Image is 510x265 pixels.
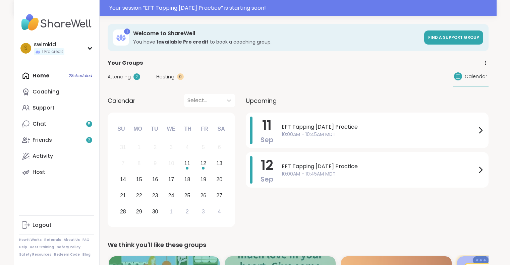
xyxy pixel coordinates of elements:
div: Choose Wednesday, September 17th, 2025 [164,173,178,187]
div: 4 [186,143,189,152]
div: Mo [130,122,145,136]
div: Not available Tuesday, September 2nd, 2025 [148,140,162,155]
div: 3 [202,207,205,216]
div: 24 [168,191,174,200]
span: 12 [261,156,273,175]
a: Friends2 [19,132,94,148]
div: Logout [33,221,52,229]
span: Calendar [108,96,135,105]
div: 17 [168,175,174,184]
a: How It Works [19,238,42,242]
div: Choose Thursday, October 2nd, 2025 [180,204,194,219]
div: Choose Saturday, September 27th, 2025 [212,188,227,203]
div: Choose Tuesday, September 30th, 2025 [148,204,162,219]
span: Your Groups [108,59,143,67]
div: 11 [184,159,190,168]
span: Sep [261,175,274,184]
div: 0 [177,73,184,80]
a: Host Training [30,245,54,250]
div: 2 [154,143,157,152]
span: Sep [261,135,274,144]
span: 10:00AM - 10:45AM MDT [282,131,476,138]
div: Choose Tuesday, September 16th, 2025 [148,173,162,187]
div: Not available Sunday, August 31st, 2025 [116,140,130,155]
span: EFT Tapping [DATE] Practice [282,123,476,131]
div: 4 [218,207,221,216]
div: 20 [216,175,222,184]
div: Not available Friday, September 5th, 2025 [196,140,211,155]
div: month 2025-09 [115,139,227,219]
h3: You have to book a coaching group. [133,39,420,45]
div: Choose Monday, September 29th, 2025 [132,204,146,219]
span: Attending [108,73,131,80]
div: Choose Wednesday, October 1st, 2025 [164,204,178,219]
div: Choose Friday, October 3rd, 2025 [196,204,211,219]
div: Choose Sunday, September 21st, 2025 [116,188,130,203]
div: swimkid [34,41,64,48]
div: 23 [152,191,158,200]
div: 2 [133,73,140,80]
a: About Us [64,238,80,242]
div: 21 [120,191,126,200]
div: Choose Thursday, September 11th, 2025 [180,156,194,171]
span: 2 [88,137,90,143]
div: Chat [33,120,46,128]
div: Host [33,169,45,176]
div: Friends [33,136,52,144]
a: Coaching [19,84,94,100]
div: 28 [120,207,126,216]
div: We [164,122,178,136]
div: 26 [200,191,206,200]
div: 12 [200,159,206,168]
div: 16 [152,175,158,184]
div: Su [114,122,128,136]
div: 22 [136,191,142,200]
div: 27 [216,191,222,200]
div: 19 [200,175,206,184]
div: Not available Saturday, September 6th, 2025 [212,140,227,155]
div: Choose Thursday, September 25th, 2025 [180,188,194,203]
div: Choose Saturday, September 20th, 2025 [212,173,227,187]
div: Choose Saturday, September 13th, 2025 [212,156,227,171]
div: Tu [147,122,162,136]
img: ShareWell Nav Logo [19,11,94,34]
div: 29 [136,207,142,216]
div: 2 [186,207,189,216]
div: 14 [120,175,126,184]
div: 31 [120,143,126,152]
a: Logout [19,217,94,233]
div: Support [33,104,55,112]
div: Your session “ EFT Tapping [DATE] Practice ” is starting soon! [109,4,493,12]
span: s [24,44,27,53]
div: Choose Friday, September 12th, 2025 [196,156,211,171]
div: 7 [121,159,124,168]
span: Hosting [156,73,174,80]
a: Redeem Code [54,252,80,257]
div: Not available Thursday, September 4th, 2025 [180,140,194,155]
span: Upcoming [246,96,277,105]
div: Not available Wednesday, September 3rd, 2025 [164,140,178,155]
div: Activity [33,152,53,160]
div: 13 [216,159,222,168]
a: FAQ [82,238,90,242]
div: Not available Monday, September 1st, 2025 [132,140,146,155]
div: Choose Monday, September 22nd, 2025 [132,188,146,203]
div: Choose Wednesday, September 24th, 2025 [164,188,178,203]
div: 8 [137,159,140,168]
div: Choose Friday, September 26th, 2025 [196,188,211,203]
div: Choose Sunday, September 28th, 2025 [116,204,130,219]
div: Sa [214,122,228,136]
div: Choose Monday, September 15th, 2025 [132,173,146,187]
span: 10:00AM - 10:45AM MDT [282,171,476,178]
div: 18 [184,175,190,184]
a: Referrals [44,238,61,242]
a: Safety Policy [57,245,80,250]
div: 1 [124,28,130,35]
a: Blog [82,252,91,257]
a: Activity [19,148,94,164]
span: EFT Tapping [DATE] Practice [282,162,476,171]
div: Choose Friday, September 19th, 2025 [196,173,211,187]
a: Help [19,245,27,250]
div: Choose Thursday, September 18th, 2025 [180,173,194,187]
span: Find a support group [428,35,479,40]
